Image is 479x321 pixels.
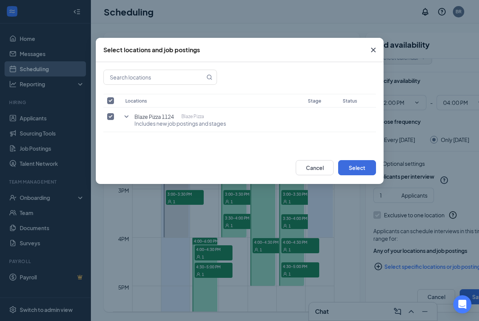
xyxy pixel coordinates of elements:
p: Blaze Pizza [181,113,204,120]
svg: Cross [369,45,378,55]
span: Includes new job postings and stages [134,120,226,127]
button: Cancel [296,160,334,175]
th: Stage [304,94,339,108]
th: Status [339,94,376,108]
span: Blaze Pizza 1124 [134,113,174,120]
div: Open Intercom Messenger [453,295,471,313]
input: Search locations [104,70,205,84]
th: Locations [122,94,304,108]
svg: MagnifyingGlass [206,74,212,80]
button: Select [338,160,376,175]
button: Close [363,38,384,62]
div: Select locations and job postings [103,46,200,54]
svg: SmallChevronDown [122,112,131,121]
